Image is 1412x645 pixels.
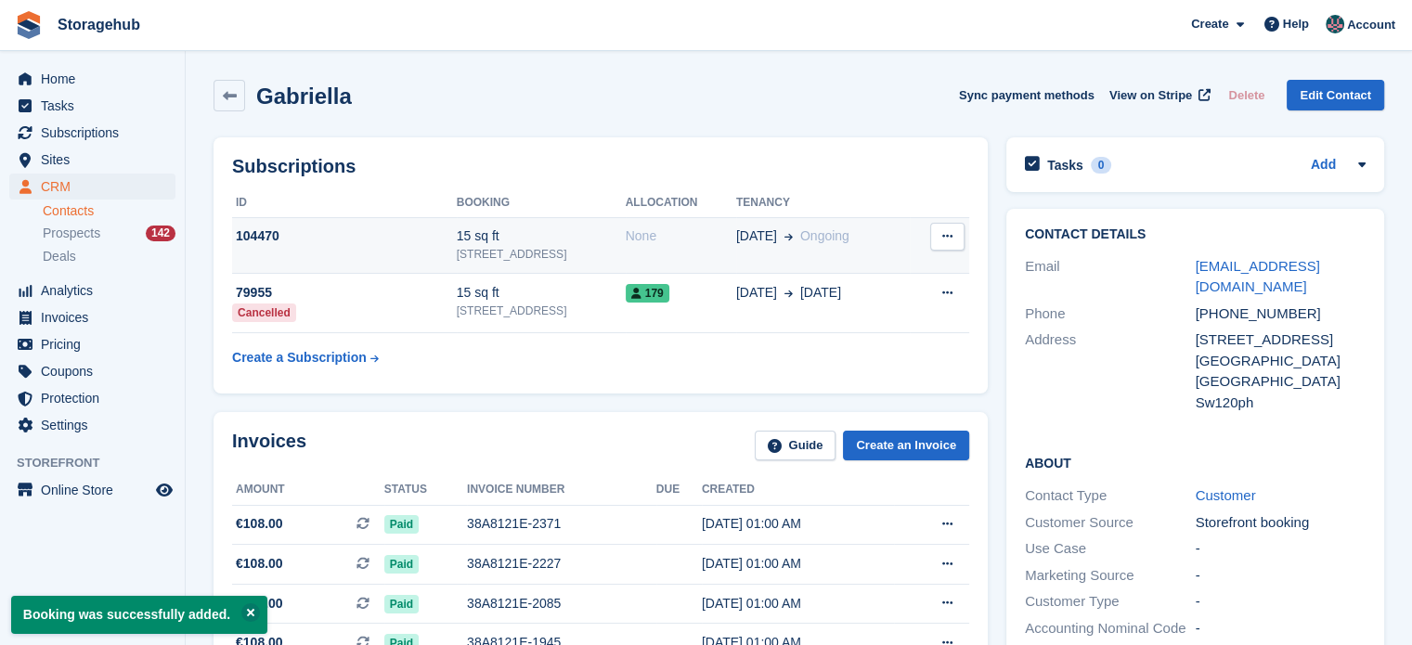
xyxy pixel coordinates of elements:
span: Online Store [41,477,152,503]
div: [DATE] 01:00 AM [702,514,894,534]
th: Created [702,475,894,505]
h2: Subscriptions [232,156,969,177]
button: Sync payment methods [959,80,1095,110]
div: - [1196,591,1367,613]
div: 38A8121E-2371 [467,514,656,534]
div: [GEOGRAPHIC_DATA] [1196,351,1367,372]
a: Deals [43,247,175,266]
img: stora-icon-8386f47178a22dfd0bd8f6a31ec36ba5ce8667c1dd55bd0f319d3a0aa187defe.svg [15,11,43,39]
a: Contacts [43,202,175,220]
a: Prospects 142 [43,224,175,243]
a: menu [9,66,175,92]
a: menu [9,174,175,200]
span: Tasks [41,93,152,119]
div: 104470 [232,226,457,246]
a: menu [9,385,175,411]
div: Contact Type [1025,485,1196,507]
div: 0 [1091,157,1112,174]
th: Amount [232,475,384,505]
a: Guide [755,431,836,461]
div: [STREET_ADDRESS] [457,246,626,263]
div: Customer Type [1025,591,1196,613]
div: Address [1025,329,1196,413]
th: Due [656,475,702,505]
a: menu [9,358,175,384]
span: Sites [41,147,152,173]
span: Analytics [41,277,152,303]
span: Ongoing [800,228,849,243]
span: €108.00 [236,514,283,534]
span: €108.00 [236,554,283,574]
div: 38A8121E-2085 [467,594,656,613]
span: Create [1191,15,1228,33]
a: menu [9,477,175,503]
div: Marketing Source [1025,565,1196,587]
a: [EMAIL_ADDRESS][DOMAIN_NAME] [1196,258,1320,295]
button: Delete [1221,80,1272,110]
a: Preview store [153,479,175,501]
div: 38A8121E-2227 [467,554,656,574]
div: Use Case [1025,538,1196,560]
span: CRM [41,174,152,200]
a: menu [9,93,175,119]
span: Protection [41,385,152,411]
span: Account [1347,16,1395,34]
span: 179 [626,284,669,303]
div: None [626,226,736,246]
div: Cancelled [232,303,296,322]
a: Edit Contact [1287,80,1384,110]
span: Invoices [41,304,152,330]
th: ID [232,188,457,218]
span: Home [41,66,152,92]
span: Coupons [41,358,152,384]
div: 142 [146,226,175,241]
a: menu [9,277,175,303]
div: Storefront booking [1196,512,1367,534]
th: Status [384,475,467,505]
a: Create a Subscription [232,341,379,375]
h2: Invoices [232,431,306,461]
span: Subscriptions [41,120,152,146]
a: Customer [1196,487,1256,503]
span: Paid [384,555,419,574]
span: Settings [41,412,152,438]
th: Allocation [626,188,736,218]
span: [DATE] [736,226,777,246]
a: Add [1311,155,1336,176]
span: Prospects [43,225,100,242]
th: Tenancy [736,188,910,218]
div: [PHONE_NUMBER] [1196,303,1367,325]
th: Booking [457,188,626,218]
span: [DATE] [736,283,777,303]
div: [STREET_ADDRESS] [457,303,626,319]
div: [GEOGRAPHIC_DATA] [1196,371,1367,393]
span: Deals [43,248,76,265]
h2: About [1025,453,1366,471]
div: Sw120ph [1196,393,1367,414]
h2: Gabriella [256,84,352,109]
div: Phone [1025,303,1196,325]
div: - [1196,565,1367,587]
th: Invoice number [467,475,656,505]
div: Create a Subscription [232,348,367,368]
div: Email [1025,256,1196,298]
a: menu [9,304,175,330]
div: Accounting Nominal Code [1025,618,1196,639]
a: View on Stripe [1102,80,1214,110]
div: 79955 [232,283,457,303]
span: €108.00 [236,594,283,613]
div: [DATE] 01:00 AM [702,554,894,574]
p: Booking was successfully added. [11,596,267,634]
a: menu [9,120,175,146]
div: - [1196,618,1367,639]
a: menu [9,412,175,438]
div: [DATE] 01:00 AM [702,594,894,613]
h2: Contact Details [1025,227,1366,242]
img: Anirudh Muralidharan [1326,15,1344,33]
span: [DATE] [800,283,841,303]
a: menu [9,147,175,173]
span: Help [1283,15,1309,33]
a: Storagehub [50,9,148,40]
div: Customer Source [1025,512,1196,534]
h2: Tasks [1047,157,1083,174]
